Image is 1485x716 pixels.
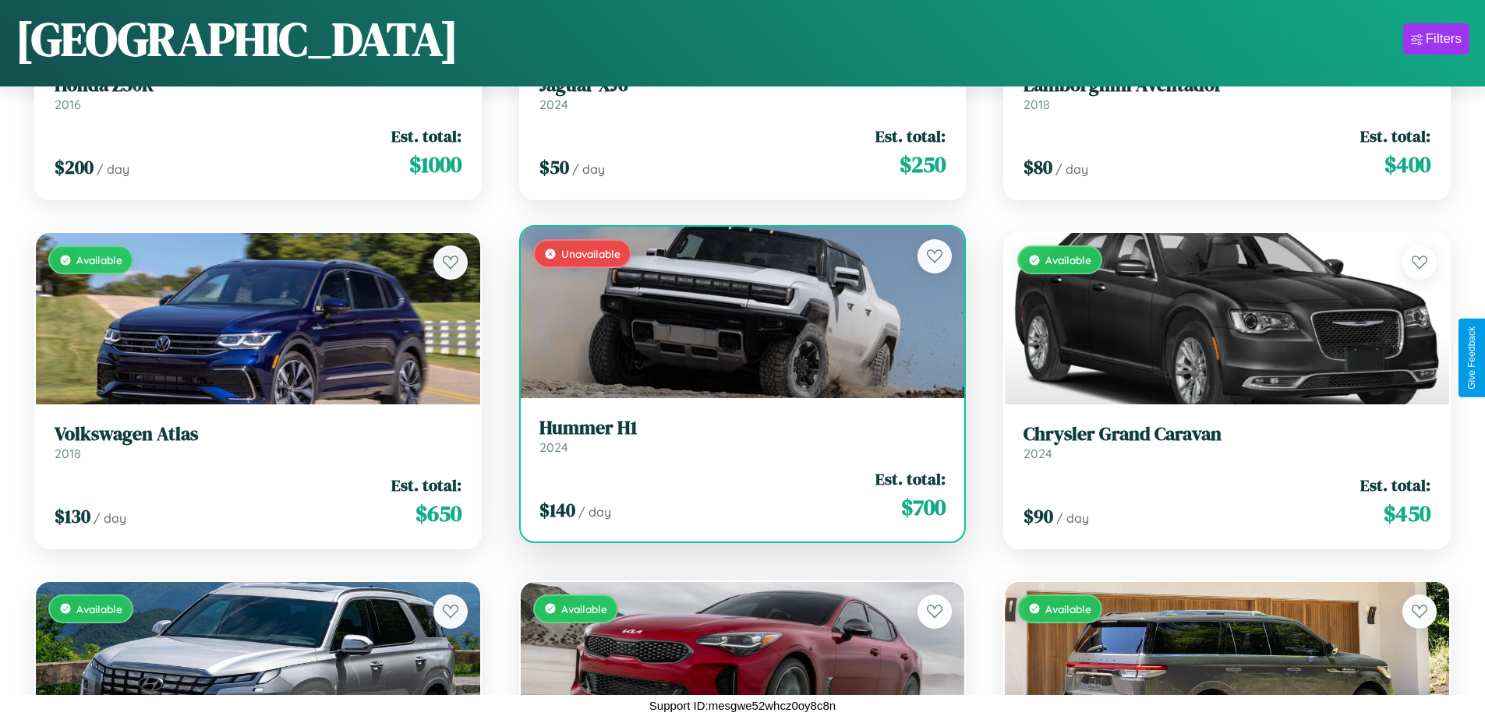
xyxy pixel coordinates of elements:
[1360,125,1430,147] span: Est. total:
[578,504,611,520] span: / day
[539,497,575,523] span: $ 140
[1360,474,1430,496] span: Est. total:
[561,602,607,615] span: Available
[1024,423,1430,446] h3: Chrysler Grand Caravan
[1024,74,1430,112] a: Lamborghini Aventador2018
[561,247,621,260] span: Unavailable
[1024,423,1430,461] a: Chrysler Grand Caravan2024
[55,446,81,461] span: 2018
[76,253,122,266] span: Available
[55,503,90,529] span: $ 130
[1045,602,1091,615] span: Available
[1045,253,1091,266] span: Available
[649,695,836,716] p: Support ID: mesgwe52whcz0oy8c8n
[539,154,569,180] span: $ 50
[901,492,946,523] span: $ 700
[1056,510,1089,526] span: / day
[409,149,461,180] span: $ 1000
[900,149,946,180] span: $ 250
[55,74,461,112] a: Honda Z50R2016
[539,74,946,112] a: Jaguar XJ62024
[875,467,946,490] span: Est. total:
[1466,326,1477,390] div: Give Feedback
[539,417,946,455] a: Hummer H12024
[1024,154,1052,180] span: $ 80
[55,423,461,446] h3: Volkswagen Atlas
[539,439,568,455] span: 2024
[391,474,461,496] span: Est. total:
[55,97,81,112] span: 2016
[391,125,461,147] span: Est. total:
[1055,161,1088,177] span: / day
[539,417,946,439] h3: Hummer H1
[415,498,461,529] span: $ 650
[875,125,946,147] span: Est. total:
[97,161,129,177] span: / day
[1403,23,1469,55] button: Filters
[572,161,605,177] span: / day
[94,510,126,526] span: / day
[55,423,461,461] a: Volkswagen Atlas2018
[1024,503,1053,529] span: $ 90
[1384,498,1430,529] span: $ 450
[16,7,458,71] h1: [GEOGRAPHIC_DATA]
[1426,31,1462,47] div: Filters
[1024,446,1052,461] span: 2024
[1024,97,1050,112] span: 2018
[1384,149,1430,180] span: $ 400
[76,602,122,615] span: Available
[55,154,94,180] span: $ 200
[539,97,568,112] span: 2024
